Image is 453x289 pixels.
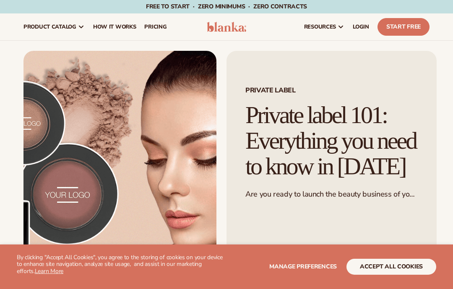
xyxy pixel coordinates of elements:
[146,3,307,11] span: Free to start · ZERO minimums · ZERO contracts
[207,22,246,32] img: logo
[300,13,349,40] a: resources
[140,13,171,40] a: pricing
[245,102,418,179] h1: Private label 101: Everything you need to know in [DATE]
[17,254,226,275] p: By clicking "Accept All Cookies", you agree to the storing of cookies on your device to enhance s...
[23,24,76,30] span: product catalog
[346,259,436,275] button: accept all cookies
[353,24,369,30] span: LOGIN
[269,259,337,275] button: Manage preferences
[19,13,89,40] a: product catalog
[245,87,418,94] span: Private label
[245,189,417,209] span: Are you ready to launch the beauty business of your dreams?
[304,24,336,30] span: resources
[349,13,373,40] a: LOGIN
[377,18,430,36] a: Start Free
[35,267,63,275] a: Learn More
[269,263,337,271] span: Manage preferences
[89,13,141,40] a: How It Works
[144,24,167,30] span: pricing
[93,24,136,30] span: How It Works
